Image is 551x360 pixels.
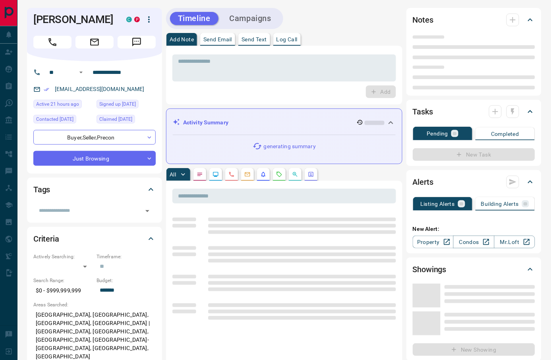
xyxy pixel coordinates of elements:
[44,87,49,92] svg: Email Verified
[170,172,176,177] p: All
[260,171,267,178] svg: Listing Alerts
[33,253,93,260] p: Actively Searching:
[33,130,156,145] div: Buyer , Seller , Precon
[75,36,114,48] span: Email
[292,171,298,178] svg: Opportunities
[494,236,535,248] a: Mr.Loft
[118,36,156,48] span: Message
[276,37,298,42] p: Log Call
[453,236,494,248] a: Condos
[142,205,153,217] button: Open
[308,171,314,178] svg: Agent Actions
[97,100,156,111] div: Wed Jun 03 2015
[213,171,219,178] svg: Lead Browsing Activity
[76,68,86,77] button: Open
[36,115,73,123] span: Contacted [DATE]
[491,131,519,137] p: Completed
[413,236,454,248] a: Property
[183,118,228,127] p: Activity Summary
[33,277,93,284] p: Search Range:
[33,301,156,308] p: Areas Searched:
[228,171,235,178] svg: Calls
[97,253,156,260] p: Timeframe:
[97,115,156,126] div: Sat May 01 2021
[203,37,232,42] p: Send Email
[427,131,449,136] p: Pending
[55,86,145,92] a: [EMAIL_ADDRESS][DOMAIN_NAME]
[173,115,396,130] div: Activity Summary
[413,10,535,29] div: Notes
[33,232,59,245] h2: Criteria
[33,180,156,199] div: Tags
[413,102,535,121] div: Tasks
[33,284,93,297] p: $0 - $999,999,999
[99,115,132,123] span: Claimed [DATE]
[170,37,194,42] p: Add Note
[33,183,50,196] h2: Tags
[170,12,218,25] button: Timeline
[222,12,279,25] button: Campaigns
[126,17,132,22] div: condos.ca
[33,100,93,111] div: Tue Oct 14 2025
[99,100,136,108] span: Signed up [DATE]
[197,171,203,178] svg: Notes
[36,100,79,108] span: Active 21 hours ago
[33,151,156,166] div: Just Browsing
[242,37,267,42] p: Send Text
[97,277,156,284] p: Budget:
[420,201,455,207] p: Listing Alerts
[134,17,140,22] div: property.ca
[413,14,433,26] h2: Notes
[413,176,433,188] h2: Alerts
[413,263,447,276] h2: Showings
[264,142,316,151] p: generating summary
[244,171,251,178] svg: Emails
[413,260,535,279] div: Showings
[33,36,72,48] span: Call
[33,13,114,26] h1: [PERSON_NAME]
[33,229,156,248] div: Criteria
[276,171,282,178] svg: Requests
[413,225,535,233] p: New Alert:
[33,115,93,126] div: Sat Oct 04 2025
[481,201,519,207] p: Building Alerts
[413,105,433,118] h2: Tasks
[413,172,535,192] div: Alerts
